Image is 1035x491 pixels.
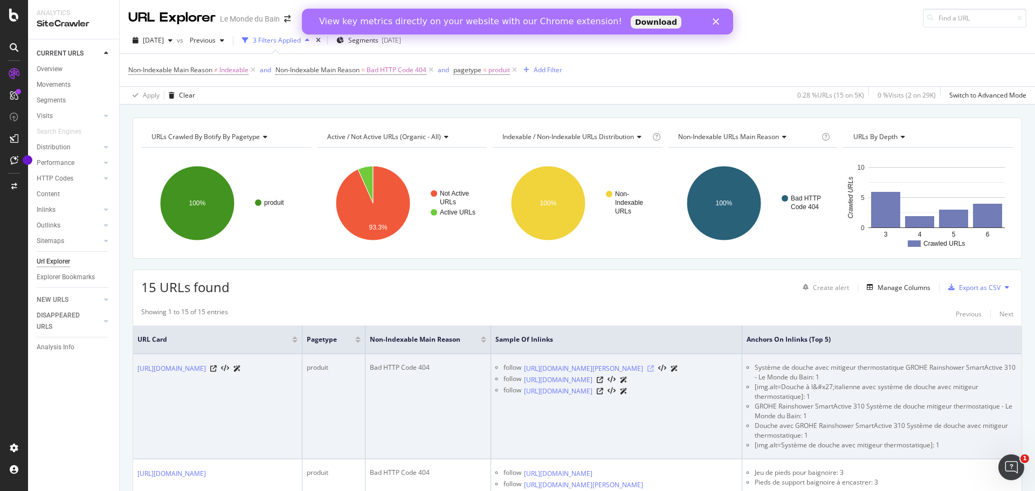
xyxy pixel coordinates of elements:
[755,402,1017,421] li: GROHE Rainshower SmartActive 310 Système de douche mitigeur thermostatique - Le Monde du Bain: 1
[23,155,32,165] div: Tooltip anchor
[797,91,864,100] div: 0.28 % URLs ( 15 on 5K )
[307,468,361,478] div: produit
[608,388,616,395] button: View HTML Source
[284,15,291,23] div: arrow-right-arrow-left
[137,363,206,374] a: [URL][DOMAIN_NAME]
[264,199,284,206] text: produit
[755,468,1017,478] li: Jeu de pieds pour baignoire: 3
[861,194,865,202] text: 5
[597,388,603,395] a: Visit Online Page
[715,199,732,207] text: 100%
[615,208,631,215] text: URLs
[949,91,1026,100] div: Switch to Advanced Mode
[747,335,1001,344] span: Anchors on Inlinks (top 5)
[37,189,60,200] div: Content
[128,87,160,104] button: Apply
[37,157,74,169] div: Performance
[503,374,521,385] div: follow
[411,10,422,16] div: Fermer
[755,478,1017,487] li: Pieds de support baignoire à encastrer: 3
[189,199,206,207] text: 100%
[221,365,229,372] button: View HTML Source
[37,272,112,283] a: Explorer Bookmarks
[534,65,562,74] div: Add Filter
[923,240,965,247] text: Crawled URLs
[884,231,888,238] text: 3
[141,278,230,296] span: 15 URLs found
[956,307,982,320] button: Previous
[314,35,323,46] div: times
[307,335,339,344] span: pagetype
[952,231,956,238] text: 5
[37,310,101,333] a: DISAPPEARED URLS
[676,128,820,146] h4: Non-Indexable URLs Main Reason
[219,63,249,78] span: Indexable
[37,126,92,137] a: Search Engines
[37,79,71,91] div: Movements
[1020,454,1029,463] span: 1
[128,9,216,27] div: URL Explorer
[502,132,634,141] span: Indexable / Non-Indexable URLs distribution
[861,224,865,232] text: 0
[440,209,475,216] text: Active URLs
[615,190,629,198] text: Non-
[998,454,1024,480] iframe: Intercom live chat
[843,156,1013,250] svg: A chart.
[620,374,627,385] a: AI Url Details
[503,468,521,479] div: follow
[37,18,111,30] div: SiteCrawler
[959,283,1000,292] div: Export as CSV
[647,365,654,372] a: Visit Online Page
[671,363,678,374] a: AI Url Details
[317,156,487,250] svg: A chart.
[440,190,469,197] text: Not Active
[755,440,1017,450] li: [img.alt=Système de douche avec mitigeur thermostatique]: 1
[524,386,592,397] a: [URL][DOMAIN_NAME]
[878,91,936,100] div: 0 % Visits ( 2 on 29K )
[524,480,643,490] a: [URL][DOMAIN_NAME][PERSON_NAME]
[37,110,53,122] div: Visits
[185,36,216,45] span: Previous
[238,32,314,49] button: 3 Filters Applied
[944,279,1000,296] button: Export as CSV
[37,236,64,247] div: Sitemaps
[149,128,302,146] h4: URLs Crawled By Botify By pagetype
[524,363,643,374] a: [URL][DOMAIN_NAME][PERSON_NAME]
[524,468,592,479] a: [URL][DOMAIN_NAME]
[438,65,449,75] button: and
[185,32,229,49] button: Previous
[210,365,217,372] a: Visit Online Page
[143,91,160,100] div: Apply
[503,363,521,374] div: follow
[813,283,849,292] div: Create alert
[37,110,101,122] a: Visits
[37,79,112,91] a: Movements
[492,156,663,250] svg: A chart.
[986,231,990,238] text: 6
[37,342,74,353] div: Analysis Info
[878,283,930,292] div: Manage Columns
[37,204,101,216] a: Inlinks
[37,236,101,247] a: Sitemaps
[615,199,643,206] text: Indexable
[755,421,1017,440] li: Douche avec GROHE Rainshower SmartActive 310 Système de douche avec mitigeur thermostatique: 1
[37,142,71,153] div: Distribution
[128,32,177,49] button: [DATE]
[37,157,101,169] a: Performance
[678,132,779,141] span: Non-Indexable URLs Main Reason
[488,63,510,78] span: produit
[503,385,521,397] div: follow
[348,36,378,45] span: Segments
[923,9,1026,27] input: Find a URL
[370,468,486,478] div: Bad HTTP Code 404
[179,91,195,100] div: Clear
[37,95,66,106] div: Segments
[453,65,481,74] span: pagetype
[438,65,449,74] div: and
[37,95,112,106] a: Segments
[608,376,616,384] button: View HTML Source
